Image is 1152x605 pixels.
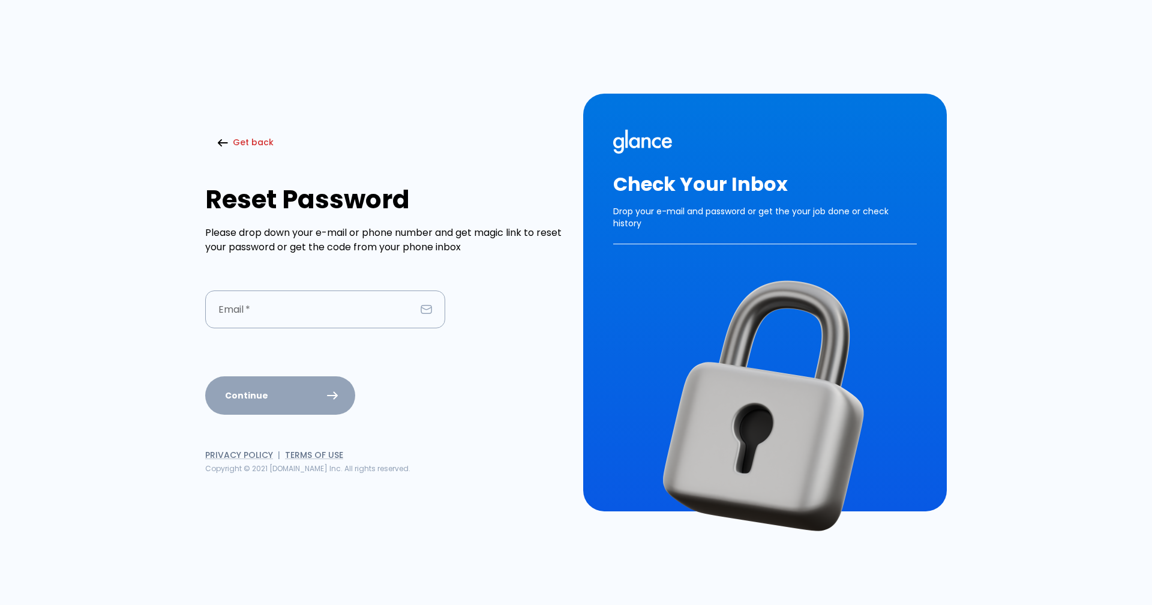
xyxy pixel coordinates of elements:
span: | [278,449,280,461]
input: ahmed@clinic.com [205,290,416,328]
img: Reset password [613,256,920,563]
h2: Check Your Inbox [613,173,917,196]
a: Privacy Policy [205,449,273,461]
span: Copyright © 2021 [DOMAIN_NAME] Inc. All rights reserved. [205,463,410,474]
a: Terms of Use [285,449,343,461]
p: Drop your e-mail and password or get the your job done or check history [613,196,917,244]
button: Get back [205,130,288,155]
h1: Reset Password [205,185,569,214]
p: Please drop down your e-mail or phone number and get magic link to reset your password or get the... [205,226,569,254]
